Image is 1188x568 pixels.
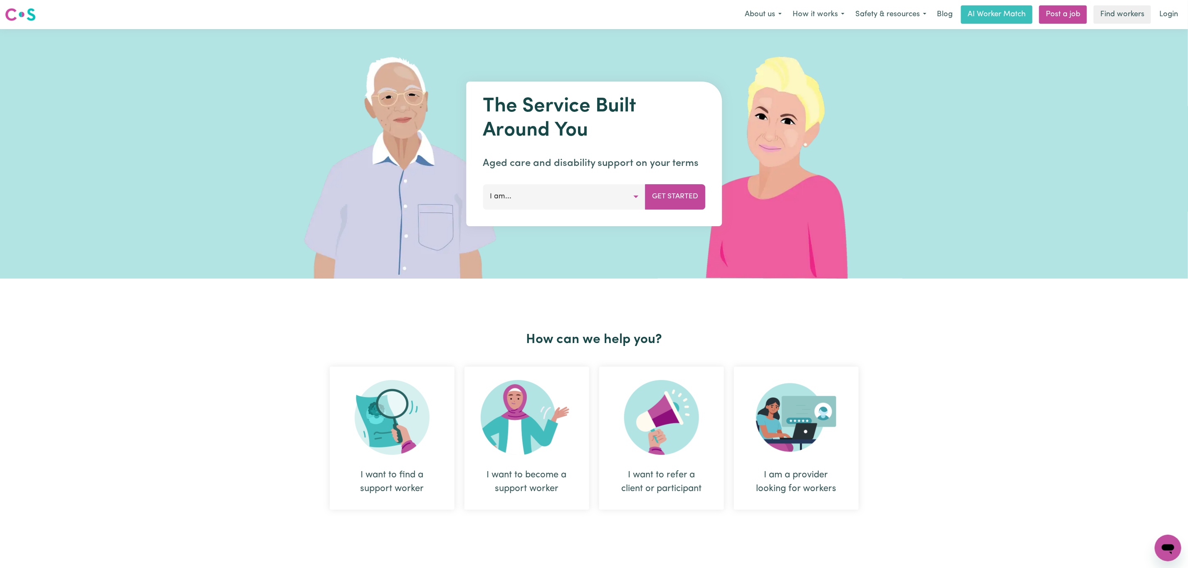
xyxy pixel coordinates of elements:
[619,468,704,496] div: I want to refer a client or participant
[787,6,850,23] button: How it works
[850,6,932,23] button: Safety & resources
[5,5,36,24] a: Careseekers logo
[1094,5,1151,24] a: Find workers
[961,5,1032,24] a: AI Worker Match
[754,468,839,496] div: I am a provider looking for workers
[624,380,699,455] img: Refer
[484,468,569,496] div: I want to become a support worker
[483,156,705,171] p: Aged care and disability support on your terms
[355,380,430,455] img: Search
[1039,5,1087,24] a: Post a job
[330,367,454,510] div: I want to find a support worker
[1154,5,1183,24] a: Login
[734,367,859,510] div: I am a provider looking for workers
[932,5,958,24] a: Blog
[483,95,705,143] h1: The Service Built Around You
[599,367,724,510] div: I want to refer a client or participant
[464,367,589,510] div: I want to become a support worker
[483,184,645,209] button: I am...
[325,332,864,348] h2: How can we help you?
[1155,535,1181,561] iframe: Button to launch messaging window, conversation in progress
[350,468,435,496] div: I want to find a support worker
[481,380,573,455] img: Become Worker
[645,184,705,209] button: Get Started
[739,6,787,23] button: About us
[5,7,36,22] img: Careseekers logo
[756,380,837,455] img: Provider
